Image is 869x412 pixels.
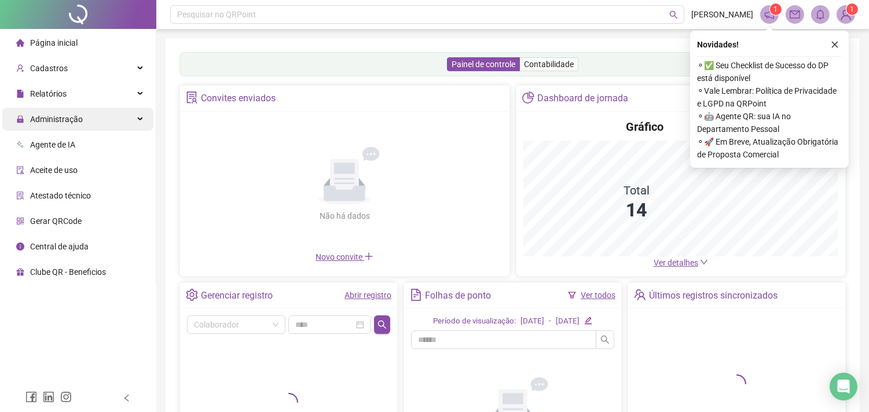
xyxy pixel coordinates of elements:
[815,9,826,20] span: bell
[30,64,68,73] span: Cadastros
[344,290,391,300] a: Abrir registro
[697,135,842,161] span: ⚬ 🚀 Em Breve, Atualização Obrigatória de Proposta Comercial
[280,393,298,411] span: loading
[16,90,24,98] span: file
[654,258,698,267] span: Ver detalhes
[654,258,708,267] a: Ver detalhes down
[30,267,106,277] span: Clube QR - Beneficios
[16,217,24,225] span: qrcode
[16,64,24,72] span: user-add
[316,252,373,262] span: Novo convite
[16,242,24,251] span: info-circle
[60,391,72,403] span: instagram
[790,9,800,20] span: mail
[291,209,398,222] div: Não há dados
[186,289,198,301] span: setting
[524,60,574,69] span: Contabilidade
[764,9,775,20] span: notification
[16,192,24,200] span: solution
[123,394,131,402] span: left
[691,8,753,21] span: [PERSON_NAME]
[186,91,198,104] span: solution
[634,289,646,301] span: team
[30,191,91,200] span: Atestado técnico
[433,315,516,328] div: Período de visualização:
[30,242,89,251] span: Central de ajuda
[377,320,387,329] span: search
[410,289,422,301] span: file-text
[30,115,83,124] span: Administração
[770,3,782,15] sup: 1
[697,59,842,84] span: ⚬ ✅ Seu Checklist de Sucesso do DP está disponível
[568,291,576,299] span: filter
[25,391,37,403] span: facebook
[16,268,24,276] span: gift
[201,89,276,108] div: Convites enviados
[549,315,551,328] div: -
[16,39,24,47] span: home
[697,38,739,51] span: Novidades !
[537,89,628,108] div: Dashboard de jornada
[16,166,24,174] span: audit
[850,5,855,13] span: 1
[728,374,746,393] span: loading
[16,115,24,123] span: lock
[581,290,615,300] a: Ver todos
[626,119,663,135] h4: Gráfico
[584,317,592,324] span: edit
[43,391,54,403] span: linkedin
[846,3,858,15] sup: Atualize o seu contato no menu Meus Dados
[30,140,75,149] span: Agente de IA
[700,258,708,266] span: down
[774,5,778,13] span: 1
[697,110,842,135] span: ⚬ 🤖 Agente QR: sua IA no Departamento Pessoal
[600,335,610,344] span: search
[452,60,515,69] span: Painel de controle
[30,216,82,226] span: Gerar QRCode
[425,286,491,306] div: Folhas de ponto
[30,89,67,98] span: Relatórios
[30,38,78,47] span: Página inicial
[556,315,580,328] div: [DATE]
[649,286,778,306] div: Últimos registros sincronizados
[830,373,857,400] div: Open Intercom Messenger
[30,165,78,175] span: Aceite de uso
[201,286,273,306] div: Gerenciar registro
[831,41,839,49] span: close
[520,315,544,328] div: [DATE]
[522,91,534,104] span: pie-chart
[669,10,678,19] span: search
[364,252,373,261] span: plus
[697,84,842,110] span: ⚬ Vale Lembrar: Política de Privacidade e LGPD na QRPoint
[837,6,855,23] img: 85695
